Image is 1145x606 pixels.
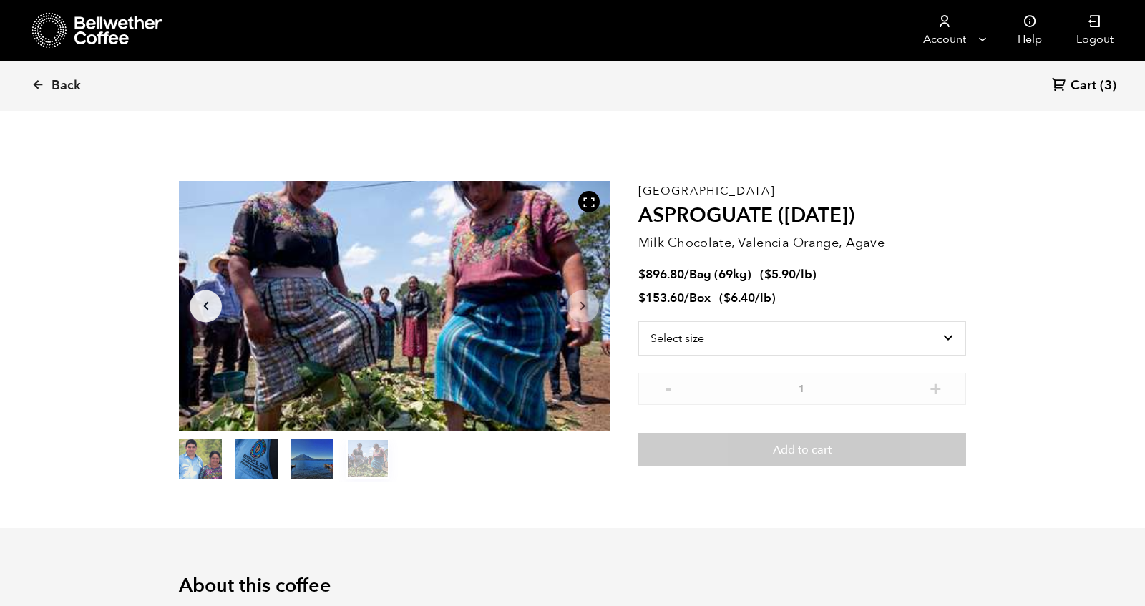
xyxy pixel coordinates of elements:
span: / [684,290,689,306]
bdi: 153.60 [638,290,684,306]
h2: ASPROGUATE ([DATE]) [638,204,966,228]
span: (3) [1100,77,1116,94]
button: Add to cart [638,433,966,466]
bdi: 5.90 [764,266,796,283]
button: - [660,380,678,394]
span: Cart [1071,77,1096,94]
span: $ [638,290,645,306]
span: / [684,266,689,283]
span: $ [638,266,645,283]
span: ( ) [760,266,817,283]
span: $ [764,266,771,283]
span: Back [52,77,81,94]
span: ( ) [719,290,776,306]
button: + [927,380,945,394]
span: /lb [755,290,771,306]
bdi: 6.40 [723,290,755,306]
p: Milk Chocolate, Valencia Orange, Agave [638,233,966,253]
span: /lb [796,266,812,283]
span: Box [689,290,711,306]
h2: About this coffee [179,575,966,597]
span: $ [723,290,731,306]
a: Cart (3) [1052,77,1116,96]
span: Bag (69kg) [689,266,751,283]
bdi: 896.80 [638,266,684,283]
